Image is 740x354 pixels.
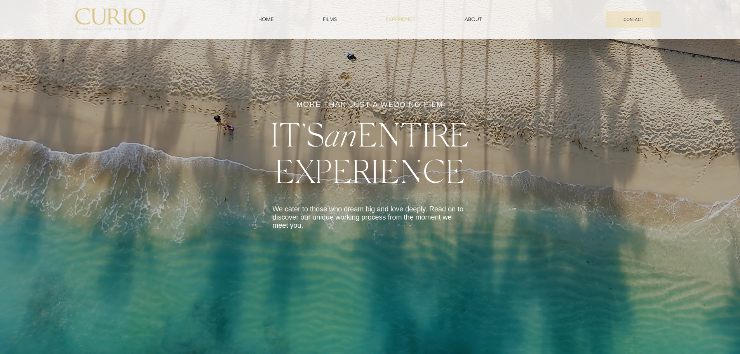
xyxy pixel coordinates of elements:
span: EXPERIENCE [386,16,416,23]
a: FILMS [300,12,360,27]
span: an [270,114,469,190]
nav: Site [236,12,505,27]
a: EXPERIENCE [363,12,439,27]
span: ABOUT [465,16,482,23]
a: HOME [236,12,297,27]
span: CONTACT [623,17,643,22]
p: MORE THAN JUST A WEDDING FILM [251,100,489,109]
a: ABOUT [442,12,505,27]
span: FILMS [323,16,337,23]
a: CONTACT [606,11,661,28]
img: C_Logo.png [75,8,146,31]
span: ENTIRE EXPERIENCE [275,114,470,190]
span: IT’S [270,114,324,153]
span: We cater to those who dream big and love deeply. Read on to discover our unique working process f... [272,205,463,229]
span: HOME [258,16,274,23]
